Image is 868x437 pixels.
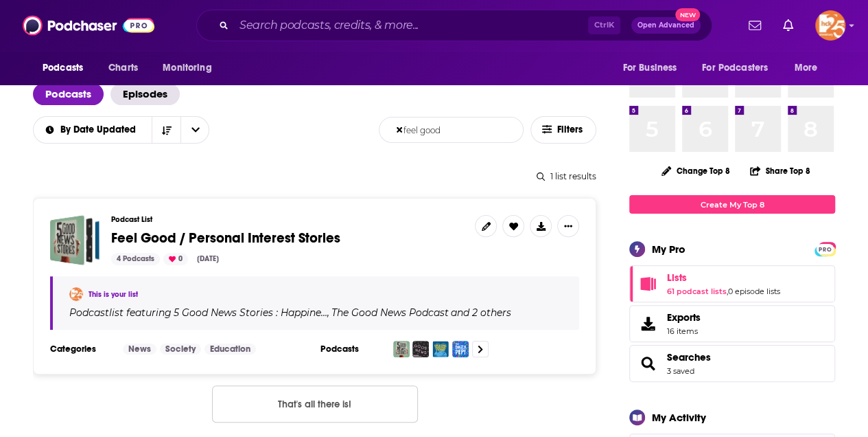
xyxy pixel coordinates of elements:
span: By Date Updated [60,125,141,135]
h3: Podcast List [111,215,464,224]
span: Open Advanced [637,22,694,29]
span: , [327,306,329,319]
span: More [795,58,818,78]
button: open menu [785,55,835,81]
button: Change Top 8 [653,162,738,179]
h2: Choose List sort [33,116,209,144]
button: Nothing here. [212,385,418,423]
span: Exports [634,314,661,333]
button: open menu [153,55,229,81]
img: User Profile [815,10,845,41]
a: 0 episode lists [728,287,780,296]
a: News [123,344,156,355]
input: Search podcasts, credits, & more... [234,14,588,36]
button: open menu [613,55,694,81]
a: 5 Good News Stories : Happine… [172,307,327,318]
a: Society [160,344,201,355]
img: 5 Good News Stories : Happiness and Fun [393,341,410,357]
h3: Podcasts [320,344,382,355]
span: Lists [667,271,687,284]
img: Uplifting Positive Stories [432,341,449,357]
a: Feel Good / Personal Interest Stories [50,215,100,265]
button: open menu [693,55,788,81]
span: New [675,8,700,21]
button: Share Top 8 [749,157,811,184]
div: My Activity [652,411,706,424]
div: 1 list results [33,171,596,181]
h4: 5 Good News Stories : Happine… [174,307,327,318]
button: open menu [33,125,152,135]
span: Filters [557,125,585,135]
a: This is your list [89,290,138,299]
span: Feel Good / Personal Interest Stories [111,229,340,247]
button: Open AdvancedNew [631,17,701,34]
span: , [727,287,728,296]
div: 0 [163,253,188,265]
div: Search podcasts, credits, & more... [196,10,712,41]
span: For Podcasters [702,58,768,78]
span: Charts [108,58,138,78]
span: Podcasts [43,58,83,78]
span: 16 items [667,326,701,336]
span: Logged in as kerrifulks [815,10,845,41]
a: Lists [634,274,661,293]
h4: The Good News Podcast [331,307,449,318]
a: Lists [667,271,780,284]
a: Show notifications dropdown [777,14,799,37]
a: Education [204,344,256,355]
a: The Good News Podcast [329,307,449,318]
div: My Pro [652,243,685,256]
img: Kerri Fulks [69,287,83,301]
span: Ctrl K [588,16,620,34]
span: PRO [817,244,833,254]
a: Episodes [110,83,180,105]
a: Exports [629,305,835,342]
img: Podchaser - Follow, Share and Rate Podcasts [23,12,154,38]
span: Exports [667,311,701,324]
a: Searches [667,351,711,363]
button: open menu [180,117,209,143]
button: open menu [33,55,101,81]
button: Show More Button [557,215,579,237]
span: For Business [622,58,677,78]
span: Lists [629,265,835,302]
a: Podcasts [33,83,104,105]
img: The Good News Podcast [412,341,429,357]
a: PRO [817,243,833,254]
a: 61 podcast lists [667,287,727,296]
div: Podcast list featuring [69,306,563,319]
button: Filters [530,116,596,144]
p: and 2 others [451,306,511,319]
span: Searches [629,345,835,382]
a: Searches [634,354,661,373]
span: Monitoring [163,58,211,78]
a: 3 saved [667,366,694,376]
a: Show notifications dropdown [743,14,766,37]
button: Sort Direction [152,117,180,143]
a: Create My Top 8 [629,195,835,214]
a: Feel Good / Personal Interest Stories [111,231,340,246]
div: 4 Podcasts [111,253,160,265]
img: The Daily Pep! | Rebel-Rousing, Encouragement, & Inspiration for Creative & Multi-Passionate Women [452,341,469,357]
h3: Categories [50,344,112,355]
a: Charts [99,55,146,81]
button: Show profile menu [815,10,845,41]
div: [DATE] [191,253,224,265]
